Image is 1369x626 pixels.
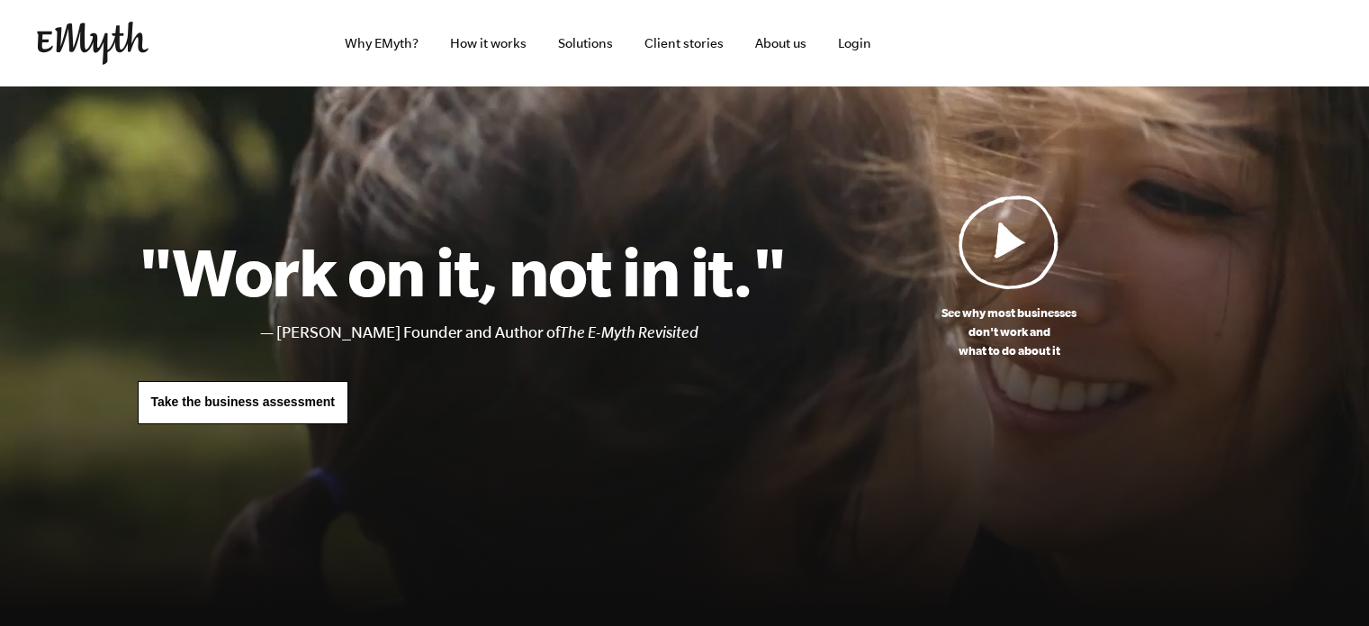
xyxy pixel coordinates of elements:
[138,231,787,311] h1: "Work on it, not in it."
[787,304,1232,360] p: See why most businesses don't work and what to do about it
[959,195,1059,289] img: Play Video
[1279,540,1369,626] iframe: Chat Widget
[151,395,335,409] span: Take the business assessment
[37,22,149,65] img: EMyth
[1144,23,1333,63] iframe: Embedded CTA
[946,23,1135,63] iframe: Embedded CTA
[276,320,787,346] li: [PERSON_NAME] Founder and Author of
[787,195,1232,360] a: See why most businessesdon't work andwhat to do about it
[138,381,348,424] a: Take the business assessment
[560,323,698,341] i: The E-Myth Revisited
